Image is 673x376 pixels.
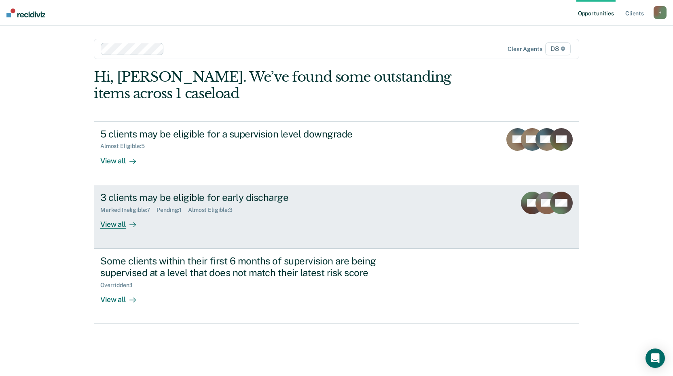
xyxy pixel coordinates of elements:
[545,42,571,55] span: D8
[188,207,239,213] div: Almost Eligible : 3
[100,143,151,150] div: Almost Eligible : 5
[645,349,665,368] div: Open Intercom Messenger
[100,288,146,304] div: View all
[100,128,384,140] div: 5 clients may be eligible for a supervision level downgrade
[100,150,146,165] div: View all
[100,207,157,213] div: Marked Ineligible : 7
[100,192,384,203] div: 3 clients may be eligible for early discharge
[94,121,579,185] a: 5 clients may be eligible for a supervision level downgradeAlmost Eligible:5View all
[100,282,139,289] div: Overridden : 1
[508,46,542,53] div: Clear agents
[94,249,579,324] a: Some clients within their first 6 months of supervision are being supervised at a level that does...
[94,69,482,102] div: Hi, [PERSON_NAME]. We’ve found some outstanding items across 1 caseload
[654,6,667,19] button: H
[6,8,45,17] img: Recidiviz
[157,207,188,213] div: Pending : 1
[100,255,384,279] div: Some clients within their first 6 months of supervision are being supervised at a level that does...
[94,185,579,249] a: 3 clients may be eligible for early dischargeMarked Ineligible:7Pending:1Almost Eligible:3View all
[100,213,146,229] div: View all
